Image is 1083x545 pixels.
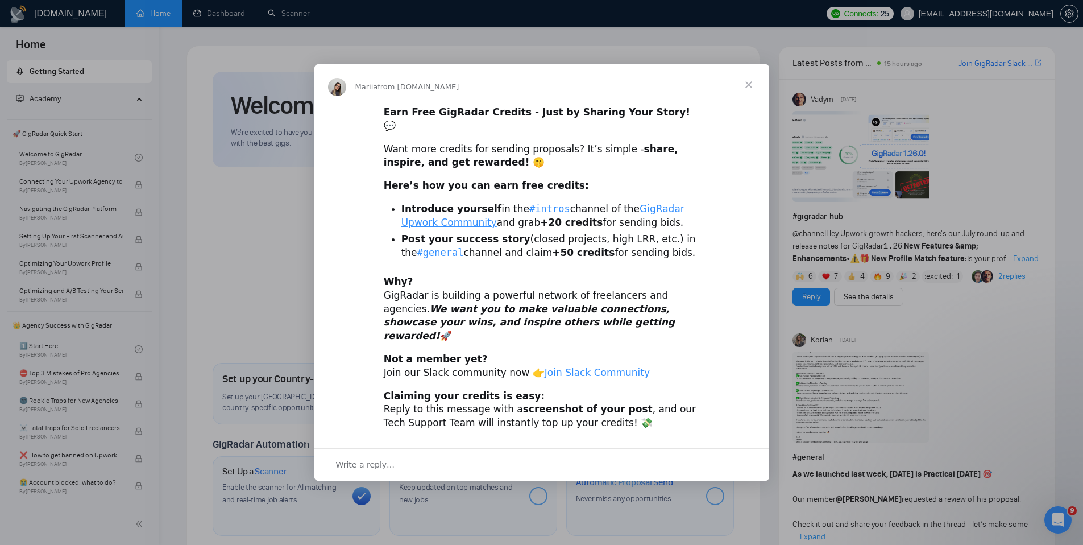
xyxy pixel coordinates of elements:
span: from [DOMAIN_NAME] [377,82,459,91]
div: Reply to this message with a , and our Tech Support Team will instantly top up your credits! 💸 [384,390,700,430]
b: Claiming your credits is easy: [384,390,545,402]
div: Open conversation and reply [314,448,769,481]
a: #general [417,247,464,258]
b: Why? [384,276,413,287]
div: GigRadar is building a powerful network of freelancers and agencies. 🚀 [384,275,700,343]
b: +50 credits [552,247,615,258]
span: Close [728,64,769,105]
span: Mariia [355,82,378,91]
span: Write a reply… [336,457,395,472]
b: screenshot of your post [523,403,653,415]
b: Introduce yourself [401,203,502,214]
img: Profile image for Mariia [328,78,346,96]
li: (closed projects, high LRR, etc.) in the channel and claim for sending bids. [401,233,700,260]
b: Post your success story [401,233,530,245]
li: in the channel of the and grab for sending bids. [401,203,700,230]
b: Here’s how you can earn free credits: [384,180,589,191]
b: Earn Free GigRadar Credits - Just by Sharing Your Story! [384,106,690,118]
div: Want more credits for sending proposals? It’s simple - [384,143,700,170]
a: Join Slack Community [545,367,650,378]
i: We want you to make valuable connections, showcase your wins, and inspire others while getting re... [384,303,675,342]
div: Join our Slack community now 👉 [384,353,700,380]
a: #intros [529,203,570,214]
b: +20 credits [540,217,603,228]
a: GigRadar Upwork Community [401,203,684,228]
div: 💬 [384,106,700,133]
b: Not a member yet? [384,353,488,365]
